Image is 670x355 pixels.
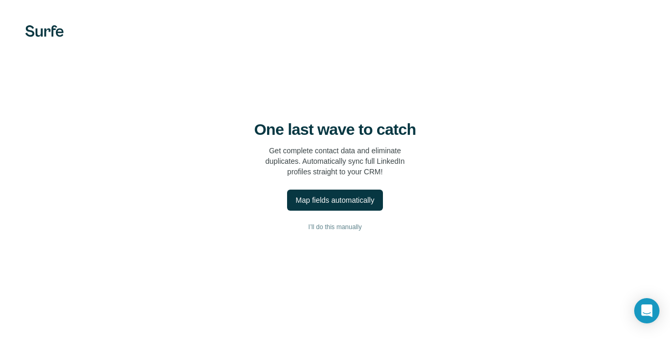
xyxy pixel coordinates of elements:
div: Map fields automatically [295,195,374,205]
h4: One last wave to catch [254,120,416,139]
span: I’ll do this manually [308,222,361,232]
button: I’ll do this manually [21,219,649,235]
button: Map fields automatically [287,190,382,211]
div: Open Intercom Messenger [634,298,659,323]
img: Surfe's logo [25,25,64,37]
p: Get complete contact data and eliminate duplicates. Automatically sync full LinkedIn profiles str... [265,145,405,177]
